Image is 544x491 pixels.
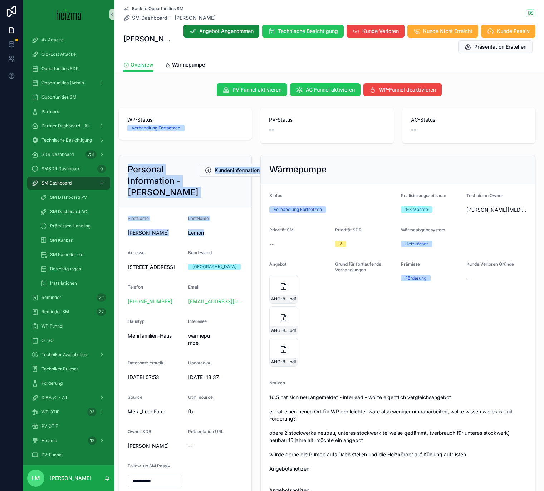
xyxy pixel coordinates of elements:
a: SM Dashboard [27,177,110,190]
span: Priorität SDR [335,227,362,232]
span: PV OTIF [41,423,58,429]
a: SM Dashboard PV [36,191,110,204]
span: WP-Funnel deaktivieren [379,86,436,93]
button: Kundeninformationen Bearbeiten [199,164,299,177]
a: Technische Besichtigung [27,134,110,147]
span: LM [31,474,40,482]
a: Partners [27,105,110,118]
a: Wärmepumpe [165,58,205,73]
span: Old-Lost Attacke [41,51,76,57]
span: PV-Funnel [41,452,63,458]
a: Old-Lost Attacke [27,48,110,61]
span: Opportunities SDR [41,66,79,72]
span: Bundesland [188,250,212,255]
span: 4k Attacke [41,37,64,43]
span: Interesse [188,319,207,324]
a: Overview [123,58,153,72]
button: Technische Besichtigung [262,25,344,38]
a: Techniker Availabilties [27,348,110,361]
span: AC-Status [411,116,527,123]
span: Technician Owner [466,193,503,198]
span: Mehrfamilien-Haus [128,332,182,339]
a: PV OTIF [27,420,110,433]
div: scrollable content [23,29,114,465]
span: Adresse [128,250,144,255]
p: [PERSON_NAME] [50,475,91,482]
span: FirstName [128,216,149,221]
h2: Personal Information - [PERSON_NAME] [128,164,199,198]
a: [PERSON_NAME] [175,14,216,21]
span: Source [128,394,142,400]
a: SMSDR Dashboard0 [27,162,110,175]
div: 0 [97,165,106,173]
span: Prämissen Handling [50,223,90,229]
span: Installationen [50,280,77,286]
div: 22 [97,308,106,316]
span: Notizen [269,380,285,386]
span: Updated at [188,360,210,365]
span: SM Kalender old [50,252,83,257]
span: Kunde Verloren [362,28,399,35]
span: [DATE] 13:37 [188,374,243,381]
a: WP OTIF33 [27,406,110,418]
div: 33 [87,408,97,416]
button: AC Funnel aktivieren [290,83,361,96]
span: SMSDR Dashboard [41,166,80,172]
span: -- [269,241,274,248]
a: Reminder22 [27,291,110,304]
a: PV-Funnel [27,448,110,461]
span: WP-Status [127,116,243,123]
div: 12 [88,436,97,445]
span: Telefon [128,284,143,290]
span: Overview [131,61,153,68]
a: SM Kalender old [36,248,110,261]
span: .pdf [289,328,296,333]
span: Kunde Passiv [497,28,530,35]
span: Förderung [41,380,63,386]
span: Kunde Verloren Gründe [466,261,514,267]
div: Förderung [405,275,426,281]
span: Angebot Angenommen [199,28,254,35]
span: Email [188,284,199,290]
span: SM Kanban [50,237,73,243]
span: Partner Dashboard - All [41,123,89,129]
span: Heiama [41,438,57,443]
a: Besichtigungen [36,262,110,275]
a: Prämissen Handling [36,220,110,232]
span: [PERSON_NAME] [128,229,182,236]
span: Lemon [188,229,243,236]
span: Präsentation Erstellen [474,43,526,50]
a: 4k Attacke [27,34,110,46]
span: Owner SDR [128,429,151,434]
h1: [PERSON_NAME] [123,34,172,44]
span: -- [269,125,275,135]
a: Reminder SM22 [27,305,110,318]
span: Angebot [269,261,286,267]
div: 1-3 Monate [405,206,428,213]
a: Förderung [27,377,110,390]
span: Follow-up SM Passiv [128,463,170,468]
a: Back to Opportunities SM [123,6,183,11]
span: [PERSON_NAME][MEDICAL_DATA] [466,206,526,213]
span: .pdf [289,296,296,302]
span: ANG-8035-Lemon-2024-12-12 [271,328,289,333]
a: SDR Dashboard251 [27,148,110,161]
div: Verhandlung Fortsetzen [132,125,180,131]
span: Back to Opportunities SM [132,6,183,11]
button: PV Funnel aktivieren [217,83,287,96]
span: -- [411,125,417,135]
h2: Wärmepumpe [269,164,327,175]
span: fb [188,408,243,415]
span: Besichtigungen [50,266,81,272]
button: Kunde Passiv [481,25,535,38]
button: Präsentation Erstellen [458,40,533,53]
span: Wärmepumpe [172,61,205,68]
span: ANG-8035-Lemon-2024-12-12 [271,359,289,365]
span: .pdf [289,359,296,365]
span: -- [466,275,471,282]
a: Techniker Ruleset [27,363,110,375]
button: WP-Funnel deaktivieren [363,83,442,96]
span: -- [188,442,192,450]
div: [GEOGRAPHIC_DATA] [192,264,236,270]
img: App logo [57,9,81,20]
